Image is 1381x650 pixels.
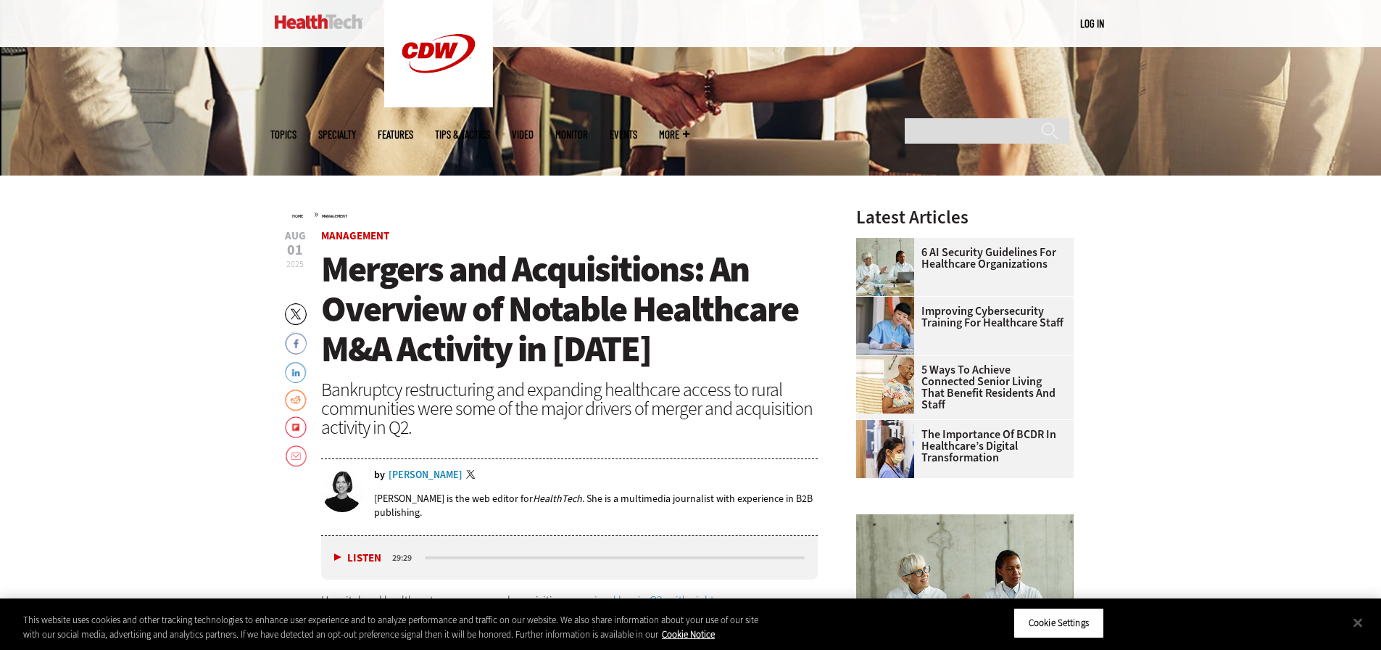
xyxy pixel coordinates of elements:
div: Bankruptcy restructuring and expanding healthcare access to rural communities were some of the ma... [321,380,818,437]
img: Networking Solutions for Senior Living [856,355,914,414]
a: More information about your privacy [662,628,715,641]
a: 6 AI Security Guidelines for Healthcare Organizations [856,247,1065,270]
h3: Latest Articles [856,208,1074,226]
button: Listen [334,553,381,564]
a: Management [322,213,347,219]
a: Doctors meeting in the office [856,238,921,250]
span: Specialty [318,129,356,140]
a: MonITor [555,129,588,140]
a: Twitter [466,470,479,482]
button: Cookie Settings [1013,608,1104,638]
img: Jordan Scott [321,470,363,512]
em: HealthTech [533,492,582,506]
a: The Importance of BCDR in Healthcare’s Digital Transformation [856,429,1065,464]
a: Video [512,129,534,140]
span: Aug [285,231,306,242]
a: Improving Cybersecurity Training for Healthcare Staff [856,305,1065,329]
span: by [374,470,385,480]
a: Features [378,129,413,140]
a: Home [292,213,303,219]
div: duration [390,551,423,564]
img: Doctors reviewing tablet [856,420,914,478]
img: nurse studying on computer [856,297,914,355]
a: Management [321,229,389,243]
div: media player [321,536,818,580]
a: Events [610,129,637,140]
a: Networking Solutions for Senior Living [856,355,921,367]
img: Home [275,15,362,29]
a: Doctors reviewing tablet [856,420,921,432]
a: CDW [384,96,493,111]
a: nurse studying on computer [856,297,921,308]
span: Mergers and Acquisitions: An Overview of Notable Healthcare M&A Activity in [DATE] [321,245,798,373]
span: More [659,129,689,140]
span: 01 [285,243,306,258]
div: This website uses cookies and other tracking technologies to enhance user experience and to analy... [23,613,760,641]
div: » [292,208,818,220]
span: 2025 [286,258,304,270]
div: User menu [1080,16,1104,31]
a: [PERSON_NAME] [389,470,463,480]
a: Log in [1080,17,1104,30]
span: Topics [270,129,296,140]
a: 5 Ways to Achieve Connected Senior Living That Benefit Residents and Staff [856,364,1065,411]
p: [PERSON_NAME] is the web editor for . She is a multimedia journalist with experience in B2B publi... [374,492,818,519]
button: Close [1342,606,1374,638]
img: Doctors meeting in the office [856,238,914,296]
a: Tips & Tactics [435,129,490,140]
